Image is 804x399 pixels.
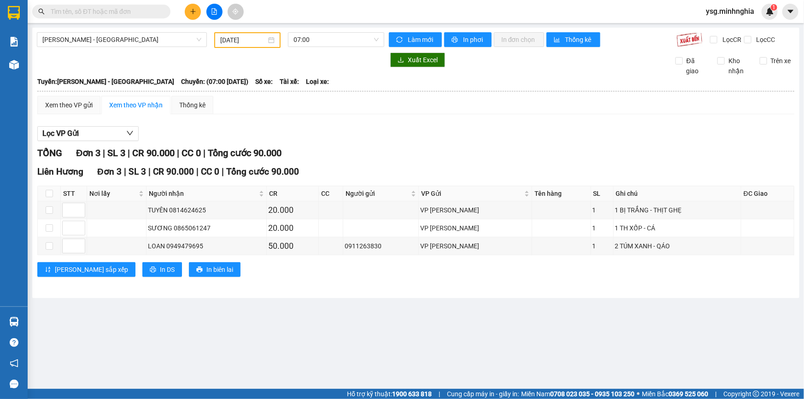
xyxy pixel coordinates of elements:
[614,186,741,201] th: Ghi chú
[565,35,593,45] span: Thống kê
[222,166,224,177] span: |
[38,8,45,15] span: search
[220,35,266,45] input: 05/03/2025
[37,78,174,85] b: Tuyến: [PERSON_NAME] - [GEOGRAPHIC_DATA]
[753,35,777,45] span: Lọc CC
[463,35,484,45] span: In phơi
[37,126,139,141] button: Lọc VP Gửi
[149,188,257,199] span: Người nhận
[267,186,319,201] th: CR
[126,129,134,137] span: down
[10,359,18,368] span: notification
[268,240,317,252] div: 50.000
[182,147,201,158] span: CC 0
[419,219,532,237] td: VP Phan Rí
[345,241,417,251] div: 0911263830
[206,4,223,20] button: file-add
[615,223,739,233] div: 1 TH XỐP - CÁ
[408,35,434,45] span: Làm mới
[9,37,19,47] img: solution-icon
[419,201,532,219] td: VP Phan Rí
[280,76,299,87] span: Tài xế:
[637,392,640,396] span: ⚪️
[89,188,137,199] span: Nơi lấy
[392,390,432,398] strong: 1900 633 818
[142,262,182,277] button: printerIn DS
[347,389,432,399] span: Hỗ trợ kỹ thuật:
[132,147,175,158] span: CR 90.000
[153,166,194,177] span: CR 90.000
[150,266,156,274] span: printer
[203,147,205,158] span: |
[753,391,759,397] span: copyright
[390,53,445,67] button: downloadXuất Excel
[201,166,219,177] span: CC 0
[45,266,51,274] span: sort-ascending
[179,100,205,110] div: Thống kê
[593,223,612,233] div: 1
[452,36,459,44] span: printer
[10,380,18,388] span: message
[725,56,752,76] span: Kho nhận
[421,188,522,199] span: VP Gửi
[148,166,151,177] span: |
[698,6,762,17] span: ysg.minhnghia
[42,33,201,47] span: Phan Rí - Sài Gòn
[669,390,708,398] strong: 0369 525 060
[268,222,317,235] div: 20.000
[494,32,544,47] button: In đơn chọn
[228,4,244,20] button: aim
[766,7,774,16] img: icon-new-feature
[615,205,739,215] div: 1 BỊ TRẮNG - THỊT GHẸ
[615,241,739,251] div: 2 TÚM XANH - QÁO
[346,188,409,199] span: Người gửi
[42,128,79,139] span: Lọc VP Gửi
[206,264,233,275] span: In biên lai
[767,56,795,66] span: Trên xe
[10,338,18,347] span: question-circle
[148,241,265,251] div: LOAN 0949479695
[208,147,282,158] span: Tổng cước 90.000
[408,55,438,65] span: Xuất Excel
[420,205,530,215] div: VP [PERSON_NAME]
[593,241,612,251] div: 1
[642,389,708,399] span: Miền Bắc
[419,237,532,255] td: VP Phan Rí
[211,8,217,15] span: file-add
[532,186,591,201] th: Tên hàng
[546,32,600,47] button: bar-chartThống kê
[268,204,317,217] div: 20.000
[97,166,122,177] span: Đơn 3
[550,390,634,398] strong: 0708 023 035 - 0935 103 250
[103,147,105,158] span: |
[444,32,492,47] button: printerIn phơi
[189,262,241,277] button: printerIn biên lai
[190,8,196,15] span: plus
[226,166,299,177] span: Tổng cước 90.000
[396,36,404,44] span: sync
[109,100,163,110] div: Xem theo VP nhận
[124,166,126,177] span: |
[61,186,87,201] th: STT
[439,389,440,399] span: |
[196,266,203,274] span: printer
[45,100,93,110] div: Xem theo VP gửi
[148,223,265,233] div: SƯƠNG 0865061247
[741,186,794,201] th: ĐC Giao
[591,186,614,201] th: SL
[420,223,530,233] div: VP [PERSON_NAME]
[293,33,379,47] span: 07:00
[306,76,329,87] span: Loại xe:
[447,389,519,399] span: Cung cấp máy in - giấy in:
[76,147,100,158] span: Đơn 3
[715,389,716,399] span: |
[772,4,775,11] span: 1
[771,4,777,11] sup: 1
[255,76,273,87] span: Số xe:
[521,389,634,399] span: Miền Nam
[8,6,20,20] img: logo-vxr
[554,36,562,44] span: bar-chart
[185,4,201,20] button: plus
[389,32,442,47] button: syncLàm mới
[37,166,83,177] span: Liên Hương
